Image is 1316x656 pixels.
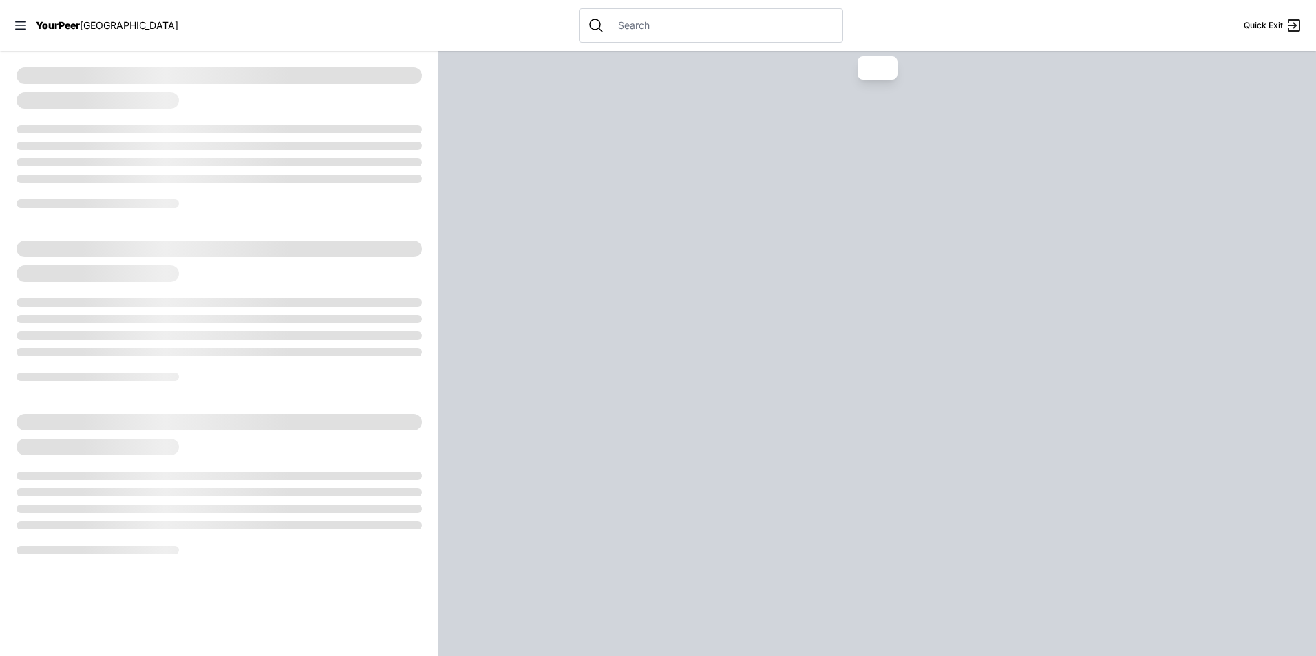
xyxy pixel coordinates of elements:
[1244,20,1283,31] span: Quick Exit
[1244,17,1302,34] a: Quick Exit
[80,19,178,31] span: [GEOGRAPHIC_DATA]
[36,21,178,30] a: YourPeer[GEOGRAPHIC_DATA]
[36,19,80,31] span: YourPeer
[610,19,834,32] input: Search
